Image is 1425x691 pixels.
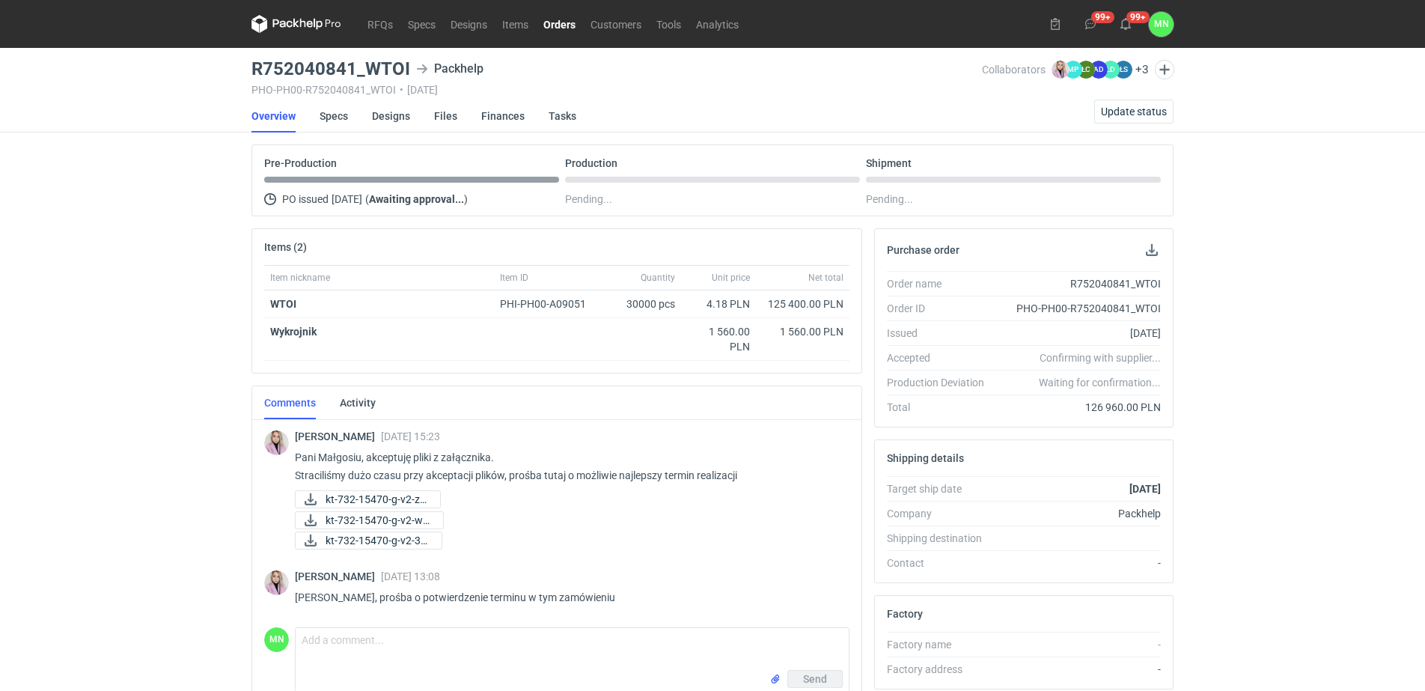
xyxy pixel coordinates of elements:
[295,511,444,529] div: kt-732-15470-g-v2-wew.pdf
[808,272,843,284] span: Net total
[887,637,996,652] div: Factory name
[887,301,996,316] div: Order ID
[887,506,996,521] div: Company
[887,555,996,570] div: Contact
[1090,61,1108,79] figcaption: AD
[1135,63,1149,76] button: +3
[866,190,1161,208] div: Pending...
[360,15,400,33] a: RFQs
[1149,12,1174,37] button: MN
[1039,375,1161,390] em: Waiting for confirmation...
[264,430,289,455] img: Klaudia Wiśniewska
[340,386,376,419] a: Activity
[264,241,307,253] h2: Items (2)
[641,272,675,284] span: Quantity
[295,448,837,484] p: Pani Małgosiu, akceptuję pliki z załącznika. Straciliśmy dużo czasu przy akceptacji plików, prośb...
[295,588,837,606] p: [PERSON_NAME], prośba o potwierdzenie terminu w tym zamówieniu
[264,157,337,169] p: Pre-Production
[264,627,289,652] figcaption: MN
[500,296,600,311] div: PHI-PH00-A09051
[549,100,576,133] a: Tasks
[251,84,982,96] div: PHO-PH00-R752040841_WTOI [DATE]
[762,296,843,311] div: 125 400.00 PLN
[996,326,1161,341] div: [DATE]
[606,290,681,318] div: 30000 pcs
[996,276,1161,291] div: R752040841_WTOI
[434,100,457,133] a: Files
[270,272,330,284] span: Item nickname
[495,15,536,33] a: Items
[787,670,843,688] button: Send
[996,301,1161,316] div: PHO-PH00-R752040841_WTOI
[887,276,996,291] div: Order name
[326,491,428,508] span: kt-732-15470-g-v2-ze...
[326,512,431,529] span: kt-732-15470-g-v2-we...
[996,637,1161,652] div: -
[1149,12,1174,37] div: Małgorzata Nowotna
[326,532,430,549] span: kt-732-15470-g-v2-3d...
[251,60,410,78] h3: R752040841_WTOI
[887,452,964,464] h2: Shipping details
[500,272,528,284] span: Item ID
[887,350,996,365] div: Accepted
[416,60,483,78] div: Packhelp
[365,193,369,205] span: (
[1101,106,1167,117] span: Update status
[1129,483,1161,495] strong: [DATE]
[689,15,746,33] a: Analytics
[1077,61,1095,79] figcaption: ŁC
[1155,60,1174,79] button: Edit collaborators
[400,84,403,96] span: •
[1114,12,1138,36] button: 99+
[887,400,996,415] div: Total
[251,15,341,33] svg: Packhelp Pro
[1064,61,1082,79] figcaption: MP
[369,193,464,205] strong: Awaiting approval...
[464,193,468,205] span: )
[264,570,289,595] img: Klaudia Wiśniewska
[996,555,1161,570] div: -
[1094,100,1174,124] button: Update status
[887,531,996,546] div: Shipping destination
[887,326,996,341] div: Issued
[332,190,362,208] span: [DATE]
[295,490,441,508] a: kt-732-15470-g-v2-ze...
[1114,61,1132,79] figcaption: ŁS
[996,400,1161,415] div: 126 960.00 PLN
[264,190,559,208] div: PO issued
[565,190,612,208] span: Pending...
[372,100,410,133] a: Designs
[565,157,617,169] p: Production
[270,326,317,338] strong: Wykrojnik
[320,100,348,133] a: Specs
[1143,241,1161,259] button: Download PO
[295,511,444,529] a: kt-732-15470-g-v2-we...
[1052,61,1069,79] img: Klaudia Wiśniewska
[887,244,959,256] h2: Purchase order
[762,324,843,339] div: 1 560.00 PLN
[295,570,381,582] span: [PERSON_NAME]
[251,100,296,133] a: Overview
[803,674,827,684] span: Send
[295,430,381,442] span: [PERSON_NAME]
[887,662,996,677] div: Factory address
[1102,61,1120,79] figcaption: ŁD
[982,64,1046,76] span: Collaborators
[264,627,289,652] div: Małgorzata Nowotna
[687,324,750,354] div: 1 560.00 PLN
[887,481,996,496] div: Target ship date
[887,608,923,620] h2: Factory
[687,296,750,311] div: 4.18 PLN
[536,15,583,33] a: Orders
[583,15,649,33] a: Customers
[649,15,689,33] a: Tools
[270,298,296,310] a: WTOI
[381,430,440,442] span: [DATE] 15:23
[295,532,442,550] div: kt-732-15470-g-v2-3d.jpeg
[712,272,750,284] span: Unit price
[381,570,440,582] span: [DATE] 13:08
